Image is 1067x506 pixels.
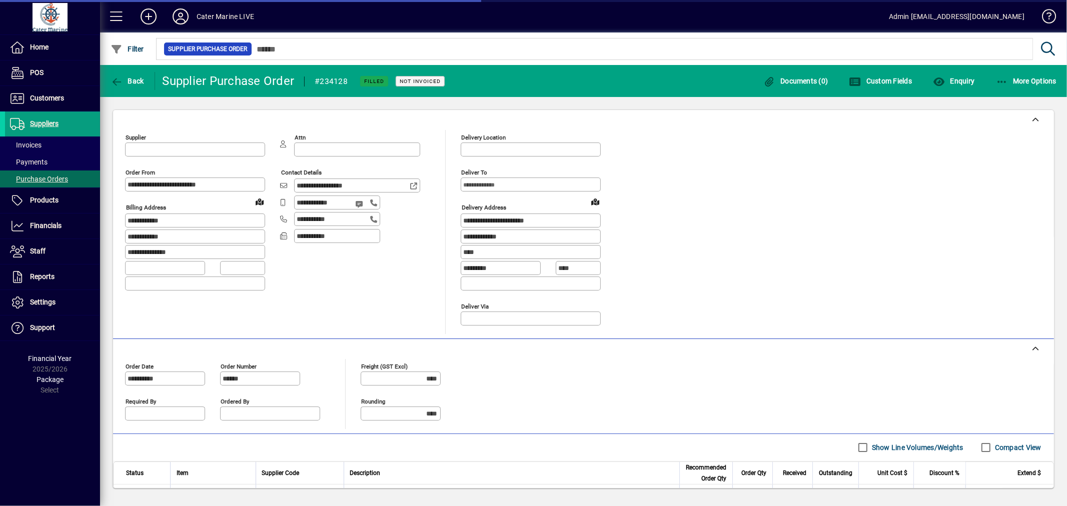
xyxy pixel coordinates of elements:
a: View on map [587,193,603,209]
a: Knowledge Base [1034,2,1054,34]
span: Filled [364,78,384,84]
mat-label: Required by [126,397,156,404]
a: Home [5,35,100,60]
td: 180AFMSE [256,484,344,504]
span: Supplier Purchase Order [168,44,248,54]
span: Order Qty [741,467,766,478]
a: Purchase Orders [5,170,100,187]
span: Enquiry [933,77,974,85]
a: View on map [252,193,268,209]
a: Customers [5,86,100,111]
mat-label: Order from [126,169,155,176]
button: Add [133,7,165,25]
mat-label: Attn [295,134,306,141]
span: Outstanding [819,467,852,478]
span: Received [783,467,806,478]
span: More Options [996,77,1057,85]
span: Settings [30,298,56,306]
span: Financial Year [29,354,72,362]
a: Settings [5,290,100,315]
span: POS [30,68,44,76]
a: POS [5,60,100,85]
mat-label: Delivery Location [461,134,506,141]
a: Financials [5,213,100,238]
td: 3.7200 [858,484,913,504]
button: Send SMS [348,192,372,216]
a: Staff [5,239,100,264]
a: Invoices [5,136,100,153]
td: 0.0000 [812,484,858,504]
span: Filter [111,45,144,53]
span: Invoices [10,141,42,149]
div: #234128 [315,73,348,89]
button: Filter [108,40,147,58]
mat-label: Deliver via [461,302,489,309]
span: Not Invoiced [400,78,441,84]
mat-label: Supplier [126,134,146,141]
td: 23.0000 [732,484,772,504]
span: Purchase Orders [10,175,68,183]
button: Custom Fields [847,72,915,90]
mat-label: Order date [126,362,154,369]
mat-label: Order number [221,362,257,369]
button: Enquiry [930,72,977,90]
div: Supplier Purchase Order [163,73,295,89]
span: Reports [30,272,55,280]
span: Description [350,467,381,478]
span: Suppliers [30,119,59,127]
span: Item [177,467,189,478]
label: Show Line Volumes/Weights [870,442,963,452]
a: Payments [5,153,100,170]
span: Recommended Order Qty [686,462,726,484]
span: Supplier Code [262,467,300,478]
span: Unit Cost $ [877,467,907,478]
td: 0.00 [913,484,965,504]
mat-label: Deliver To [461,169,487,176]
span: Discount % [929,467,959,478]
a: Reports [5,264,100,289]
span: Financials [30,221,62,229]
span: Products [30,196,59,204]
span: Status [126,467,144,478]
span: Staff [30,247,46,255]
td: 23.0000 [679,484,732,504]
span: Home [30,43,49,51]
td: 23.0000 [772,484,812,504]
span: Custom Fields [849,77,912,85]
a: Products [5,188,100,213]
span: Documents (0) [763,77,828,85]
mat-label: Ordered by [221,397,249,404]
span: Package [37,375,64,383]
span: Back [111,77,144,85]
button: Documents (0) [761,72,831,90]
label: Compact View [993,442,1041,452]
span: Payments [10,158,48,166]
div: Admin [EMAIL_ADDRESS][DOMAIN_NAME] [889,8,1024,24]
button: Profile [165,7,197,25]
app-page-header-button: Back [100,72,155,90]
button: More Options [993,72,1059,90]
span: Support [30,323,55,331]
span: Extend $ [1017,467,1041,478]
div: Cater Marine LIVE [197,8,254,24]
span: Customers [30,94,64,102]
mat-label: Freight (GST excl) [361,362,408,369]
mat-label: Rounding [361,397,385,404]
button: Back [108,72,147,90]
a: Support [5,315,100,340]
td: 85.56 [965,484,1053,504]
